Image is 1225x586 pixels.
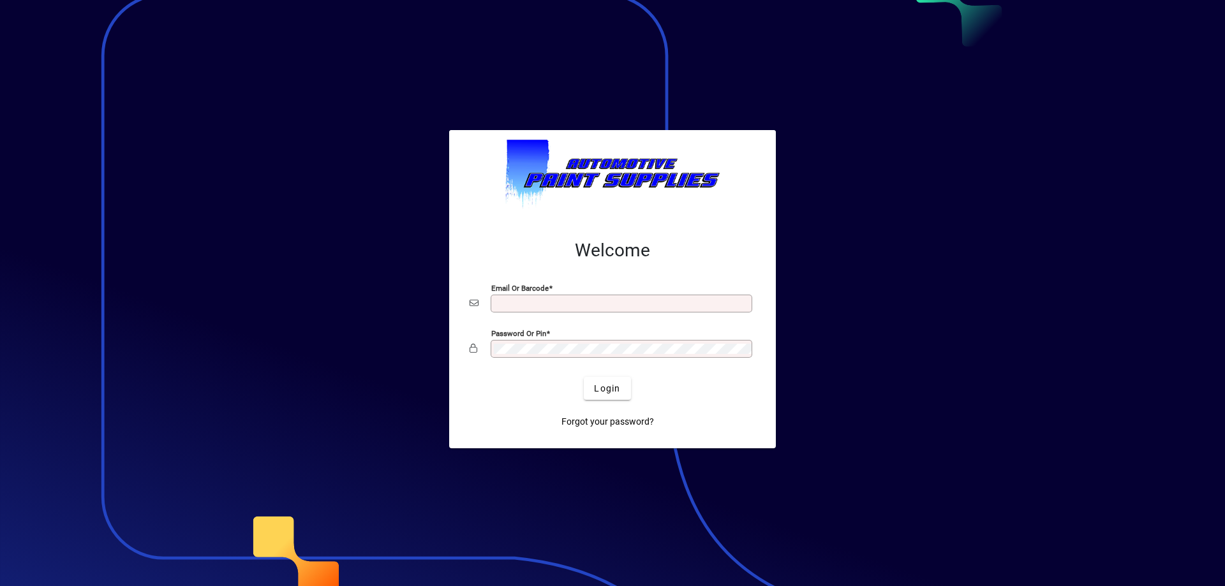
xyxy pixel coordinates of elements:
[584,377,630,400] button: Login
[556,410,659,433] a: Forgot your password?
[594,382,620,395] span: Login
[470,240,755,261] h2: Welcome
[561,415,654,429] span: Forgot your password?
[491,329,546,338] mat-label: Password or Pin
[491,284,549,293] mat-label: Email or Barcode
